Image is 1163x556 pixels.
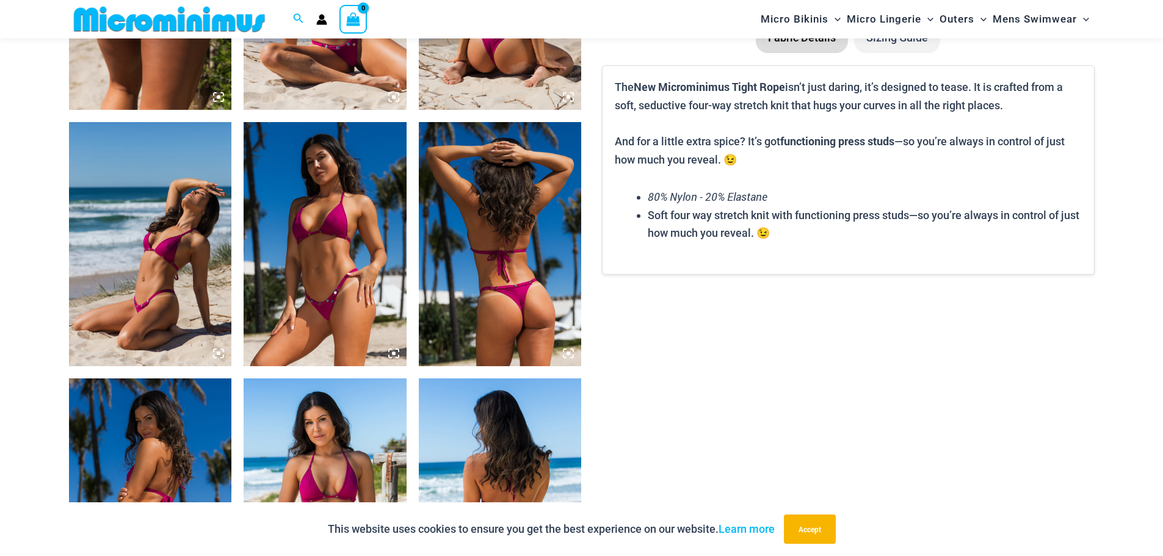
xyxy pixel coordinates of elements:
li: Soft four way stretch knit with functioning press studs—so you’re always in control of just how m... [648,206,1081,242]
img: Tight Rope Pink 319 Top 4228 Thong [244,122,407,366]
a: Mens SwimwearMenu ToggleMenu Toggle [990,4,1092,35]
span: Menu Toggle [828,4,841,35]
p: This website uses cookies to ensure you get the best experience on our website. [328,520,775,538]
span: Menu Toggle [974,4,987,35]
img: Tight Rope Pink 319 Top 4228 Thong [419,122,582,366]
nav: Site Navigation [756,2,1095,37]
b: New Microminimus Tight Rope [634,79,785,94]
a: Search icon link [293,12,304,27]
a: Learn more [719,522,775,535]
span: Micro Bikinis [761,4,828,35]
a: Account icon link [316,14,327,25]
a: View Shopping Cart, empty [339,5,368,33]
button: Accept [784,514,836,544]
b: functioning press studs [780,134,894,148]
span: Mens Swimwear [993,4,1077,35]
span: Micro Lingerie [847,4,921,35]
a: OutersMenu ToggleMenu Toggle [937,4,990,35]
p: The isn’t just daring, it’s designed to tease. It is crafted from a soft, seductive four-way stre... [615,78,1081,169]
span: Outers [940,4,974,35]
span: Menu Toggle [921,4,933,35]
img: MM SHOP LOGO FLAT [69,5,270,33]
a: Micro LingerieMenu ToggleMenu Toggle [844,4,937,35]
img: Tight Rope Pink 319 Top 4228 Thong [69,122,232,366]
a: Micro BikinisMenu ToggleMenu Toggle [758,4,844,35]
span: Menu Toggle [1077,4,1089,35]
em: 80% Nylon - 20% Elastane [648,189,767,204]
